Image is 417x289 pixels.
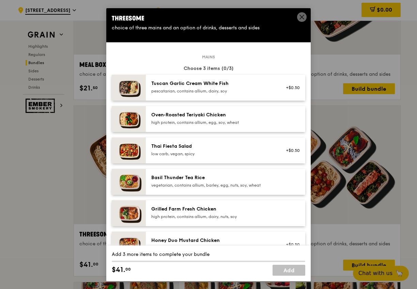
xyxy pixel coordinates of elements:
div: +$0.50 [282,85,300,90]
div: Add 3 more items to complete your bundle [112,251,305,258]
span: $41. [112,265,125,275]
div: Thai Fiesta Salad [151,143,274,150]
div: high protein, contains allium, soy, wheat [151,245,274,251]
a: Add [273,265,305,276]
img: daily_normal_HORZ-Grilled-Farm-Fresh-Chicken.jpg [112,200,146,226]
div: Tuscan Garlic Cream White Fish [151,80,274,87]
img: daily_normal_HORZ-Basil-Thunder-Tea-Rice.jpg [112,169,146,195]
span: Mains [199,54,218,60]
div: Basil Thunder Tea Rice [151,174,274,181]
div: +$0.50 [282,148,300,153]
div: Honey Duo Mustard Chicken [151,237,274,244]
div: Oven‑Roasted Teriyaki Chicken [151,112,274,118]
img: daily_normal_Honey_Duo_Mustard_Chicken__Horizontal_.jpg [112,232,146,258]
div: high protein, contains allium, egg, soy, wheat [151,120,274,125]
div: low carb, vegan, spicy [151,151,274,157]
div: vegetarian, contains allium, barley, egg, nuts, soy, wheat [151,183,274,188]
div: choice of three mains and an option of drinks, desserts and sides [112,25,305,31]
div: Choose 3 items (0/3) [112,65,305,72]
div: Threesome [112,14,305,23]
div: pescatarian, contains allium, dairy, soy [151,88,274,94]
div: Grilled Farm Fresh Chicken [151,206,274,213]
span: 00 [125,266,131,272]
img: daily_normal_Thai_Fiesta_Salad__Horizontal_.jpg [112,138,146,163]
div: +$0.50 [282,242,300,247]
img: daily_normal_Tuscan_Garlic_Cream_White_Fish__Horizontal_.jpg [112,75,146,101]
div: high protein, contains allium, dairy, nuts, soy [151,214,274,219]
img: daily_normal_Oven-Roasted_Teriyaki_Chicken__Horizontal_.jpg [112,106,146,132]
